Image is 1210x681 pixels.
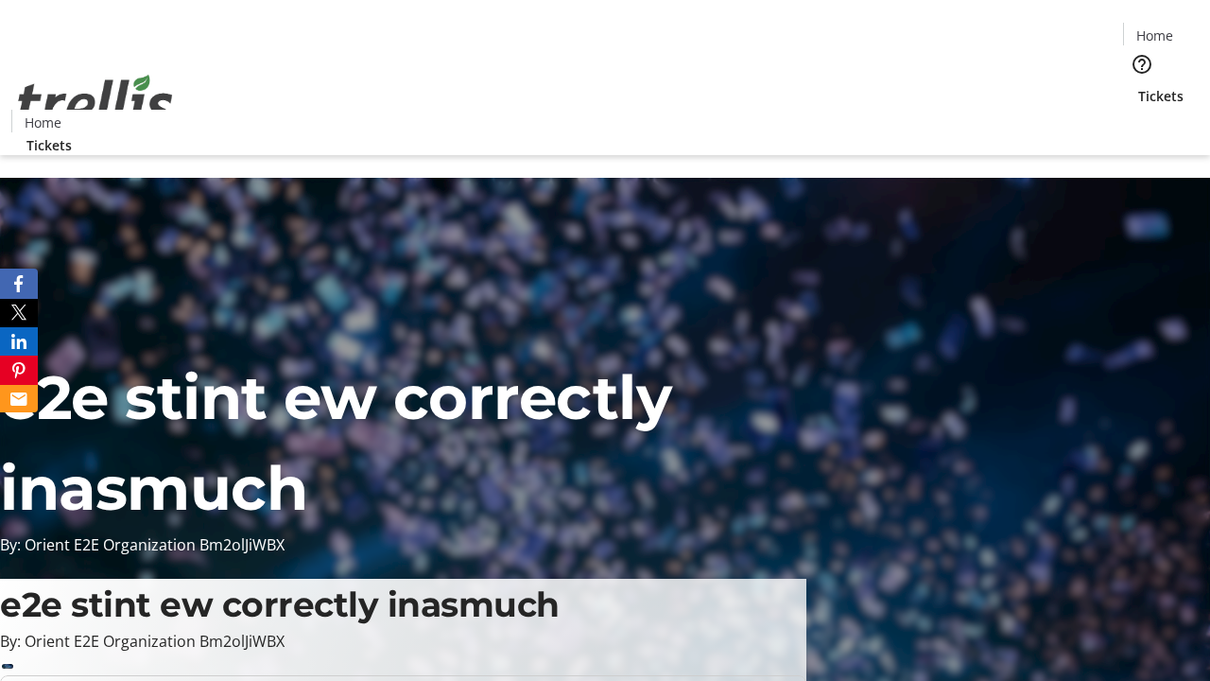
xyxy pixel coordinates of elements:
span: Home [1136,26,1173,45]
span: Home [25,113,61,132]
a: Home [1124,26,1184,45]
a: Tickets [1123,86,1199,106]
button: Help [1123,45,1161,83]
img: Orient E2E Organization Bm2olJiWBX's Logo [11,54,180,148]
span: Tickets [1138,86,1184,106]
button: Cart [1123,106,1161,144]
a: Tickets [11,135,87,155]
span: Tickets [26,135,72,155]
a: Home [12,113,73,132]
